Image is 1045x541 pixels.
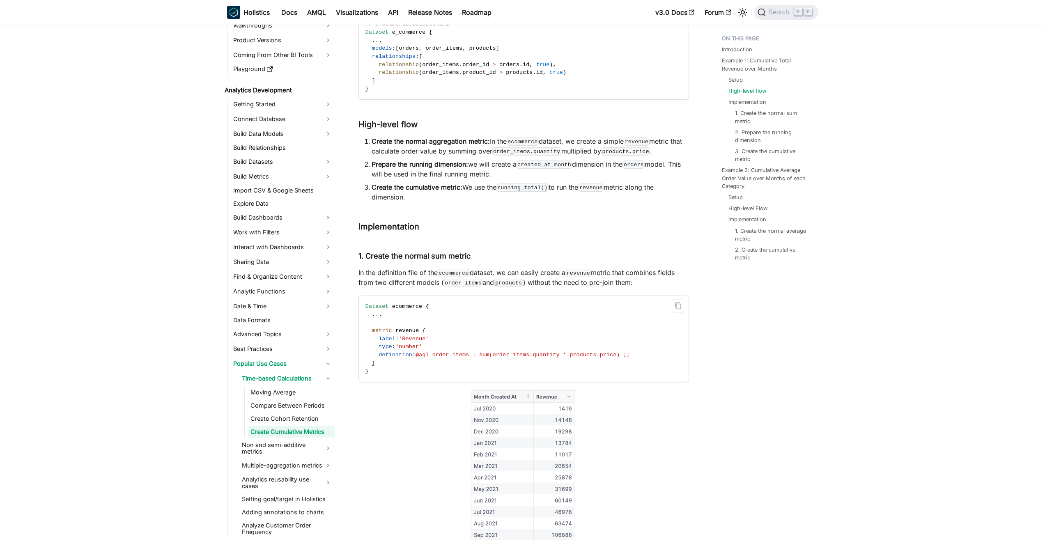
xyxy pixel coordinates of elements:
a: API [383,6,403,19]
span: type [379,344,392,350]
a: Coming From Other BI Tools [231,48,335,62]
span: . [372,37,375,44]
span: , [419,45,422,51]
span: ) [549,62,553,68]
a: Connect Database [231,112,335,126]
a: Data Formats [231,314,335,326]
a: 1. Create the normal sum metric [735,109,807,125]
code: revenue [624,138,649,146]
a: Date & Time [231,300,335,313]
span: true [536,62,550,68]
span: } [365,86,369,92]
code: revenue [578,183,604,192]
span: order_items [422,69,459,76]
code: created_at_month [517,160,572,169]
a: Work with Filters [231,226,335,239]
span: order_id [462,62,489,68]
span: relationships [372,53,416,60]
span: ) [563,69,566,76]
span: > [493,62,496,68]
a: Build Metrics [231,170,335,183]
span: relationship [379,69,419,76]
a: Roadmap [457,6,496,19]
span: 'Revenue' [399,336,429,342]
span: e_commerce [392,29,426,35]
li: we will create a dimension in the model. This will be used in the final running metric. [372,159,689,179]
span: true [549,69,563,76]
a: Setup [728,76,743,84]
span: orders [399,45,419,51]
a: High-level Flow [728,204,767,212]
a: Non and semi-additive metrics [239,439,335,457]
span: definition [379,352,412,358]
span: . [519,62,523,68]
span: product_id [462,69,496,76]
a: Advanced Topics [231,328,335,341]
a: 1. Create the normal average metric [735,227,807,243]
a: Setup [728,193,743,201]
a: Build Relationships [231,142,335,154]
a: Introduction [722,46,752,53]
a: Product Versions [231,34,335,47]
strong: Create the cumulative metric: [372,183,462,191]
a: Analytics reusability use cases [239,474,335,492]
span: . [533,69,536,76]
span: Search [766,9,794,16]
code: orders [622,160,645,169]
kbd: ⌘ [794,8,802,16]
span: ( [419,69,422,76]
span: label [379,336,395,342]
li: We use the to run the metric along the dimension. [372,182,689,202]
a: Create Cumulative Metrics [248,426,335,438]
strong: Create the normal aggregation metric: [372,137,490,145]
a: Import CSV & Google Sheets [231,185,335,196]
span: : [395,336,399,342]
strong: Prepare the running dimension: [372,160,468,168]
a: Find & Organize Content [231,270,335,283]
span: , [462,45,466,51]
span: 'number' [395,344,422,350]
span: products [506,69,533,76]
a: Example 2: Cumulative Average Order Value over Months of each Category [722,166,813,190]
span: [ [395,45,399,51]
a: Time-based Calculations [239,372,335,385]
span: . [459,62,462,68]
a: High-level flow [728,87,766,95]
code: products.price [601,147,650,156]
a: Getting Started [231,98,335,111]
a: Setting goal/target in Holistics [239,493,335,505]
a: HolisticsHolistics [227,6,270,19]
a: v3.0 Docs [650,6,700,19]
span: ] [372,78,375,84]
span: relationship [379,62,419,68]
h3: Implementation [358,222,689,232]
span: products [469,45,496,51]
button: Copy code to clipboard [672,299,685,313]
img: Holistics [227,6,240,19]
span: } [365,368,369,374]
a: Visualizations [331,6,383,19]
a: 3. Create the cumulative metric [735,147,807,163]
span: , [553,62,556,68]
a: Popular Use Cases [231,357,335,370]
span: id [536,69,543,76]
h4: 1. Create the normal sum metric [358,252,689,261]
span: @aql order_items | sum(order_items.quantity * products.price) ;; [416,352,630,358]
span: . [379,312,382,318]
span: } [372,360,375,366]
span: [ [419,53,422,60]
a: Explore Data [231,198,335,209]
a: 2. Prepare the running dimension [735,128,807,144]
code: ecommerce [507,138,539,146]
a: Release Notes [403,6,457,19]
code: ecommerce [438,269,470,277]
span: > [499,69,503,76]
span: ecommerce [392,303,422,309]
nav: Docs sidebar [219,25,342,541]
span: id [523,62,529,68]
span: revenue [395,328,419,334]
span: , [529,62,533,68]
code: products [494,279,523,287]
h3: High-level flow [358,119,689,130]
span: : [392,344,395,350]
